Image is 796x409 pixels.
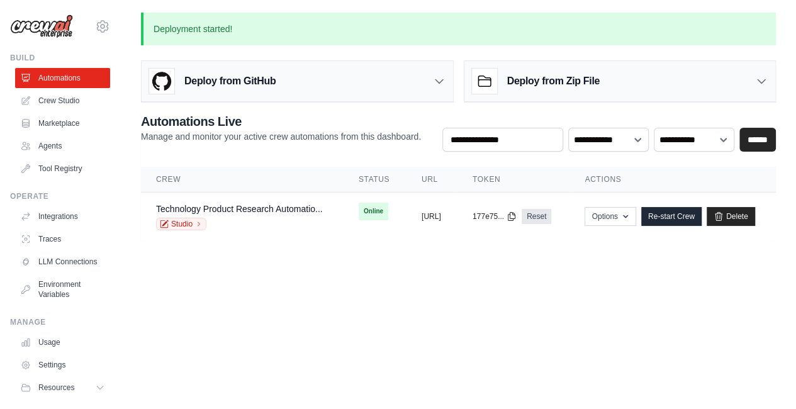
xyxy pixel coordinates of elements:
[15,252,110,272] a: LLM Connections
[707,207,755,226] a: Delete
[141,130,421,143] p: Manage and monitor your active crew automations from this dashboard.
[15,91,110,111] a: Crew Studio
[149,69,174,94] img: GitHub Logo
[15,355,110,375] a: Settings
[359,203,388,220] span: Online
[569,167,776,193] th: Actions
[141,167,344,193] th: Crew
[10,14,73,38] img: Logo
[15,159,110,179] a: Tool Registry
[585,207,636,226] button: Options
[141,113,421,130] h2: Automations Live
[10,191,110,201] div: Operate
[641,207,702,226] a: Re-start Crew
[10,317,110,327] div: Manage
[38,383,74,393] span: Resources
[522,209,551,224] a: Reset
[15,68,110,88] a: Automations
[473,211,517,221] button: 177e75...
[15,332,110,352] a: Usage
[156,218,206,230] a: Studio
[507,74,600,89] h3: Deploy from Zip File
[15,136,110,156] a: Agents
[15,274,110,305] a: Environment Variables
[344,167,406,193] th: Status
[15,206,110,227] a: Integrations
[457,167,570,193] th: Token
[15,378,110,398] button: Resources
[10,53,110,63] div: Build
[15,113,110,133] a: Marketplace
[406,167,457,193] th: URL
[15,229,110,249] a: Traces
[141,13,776,45] p: Deployment started!
[156,204,323,214] a: Technology Product Research Automatio...
[184,74,276,89] h3: Deploy from GitHub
